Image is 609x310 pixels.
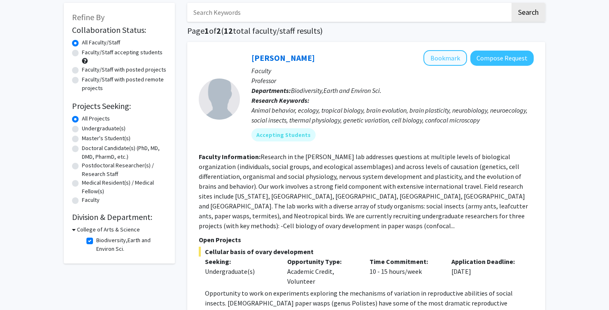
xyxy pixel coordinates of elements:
iframe: Chat [6,273,35,304]
div: Animal behavior, ecology, tropical biology, brain evolution, brain plasticity, neurobiology, neur... [251,105,534,125]
h2: Collaboration Status: [72,25,167,35]
label: All Projects [82,114,110,123]
button: Add Sean O'Donnell to Bookmarks [423,50,467,66]
label: Medical Resident(s) / Medical Fellow(s) [82,178,167,196]
label: All Faculty/Staff [82,38,120,47]
h1: Page of ( total faculty/staff results) [187,26,545,36]
mat-chip: Accepting Students [251,128,316,141]
button: Search [511,3,545,22]
label: Doctoral Candidate(s) (PhD, MD, DMD, PharmD, etc.) [82,144,167,161]
b: Research Keywords: [251,96,309,104]
span: Cellular basis of ovary development [199,247,534,257]
h3: College of Arts & Science [77,225,140,234]
p: Application Deadline: [451,257,521,266]
p: Seeking: [205,257,275,266]
span: Biodiversity,Earth and Environ Sci. [291,86,381,95]
div: Academic Credit, Volunteer [281,257,363,286]
fg-read-more: Research in the [PERSON_NAME] lab addresses questions at multiple levels of biological organizati... [199,153,528,230]
label: Master's Student(s) [82,134,130,143]
label: Faculty/Staff accepting students [82,48,163,57]
div: Undergraduate(s) [205,266,275,276]
h2: Projects Seeking: [72,101,167,111]
h2: Division & Department: [72,212,167,222]
span: Refine By [72,12,105,22]
a: [PERSON_NAME] [251,53,315,63]
button: Compose Request to Sean O'Donnell [470,51,534,66]
b: Departments: [251,86,291,95]
p: Professor [251,76,534,86]
label: Undergraduate(s) [82,124,126,133]
p: Faculty [251,66,534,76]
span: 1 [205,25,209,36]
p: Time Commitment: [370,257,439,266]
label: Postdoctoral Researcher(s) / Research Staff [82,161,167,178]
input: Search Keywords [187,3,510,22]
p: Opportunity Type: [287,257,357,266]
div: 10 - 15 hours/week [363,257,446,286]
label: Faculty/Staff with posted remote projects [82,75,167,93]
span: 12 [224,25,233,36]
label: Biodiversity,Earth and Environ Sci. [96,236,165,253]
p: Open Projects [199,235,534,245]
b: Faculty Information: [199,153,260,161]
div: [DATE] [445,257,528,286]
label: Faculty [82,196,100,204]
span: 2 [216,25,221,36]
label: Faculty/Staff with posted projects [82,65,166,74]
